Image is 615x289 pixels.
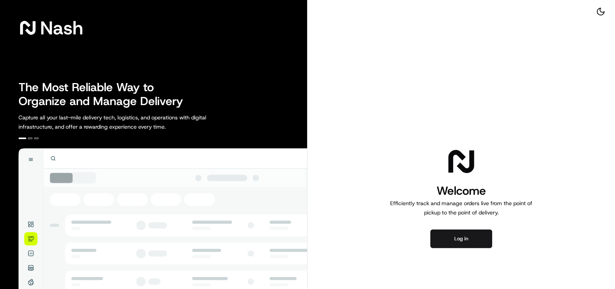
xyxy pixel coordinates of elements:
[430,229,492,248] button: Log in
[387,199,535,217] p: Efficiently track and manage orders live from the point of pickup to the point of delivery.
[40,20,83,36] span: Nash
[19,80,192,108] h2: The Most Reliable Way to Organize and Manage Delivery
[19,113,241,131] p: Capture all your last-mile delivery tech, logistics, and operations with digital infrastructure, ...
[387,183,535,199] h1: Welcome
